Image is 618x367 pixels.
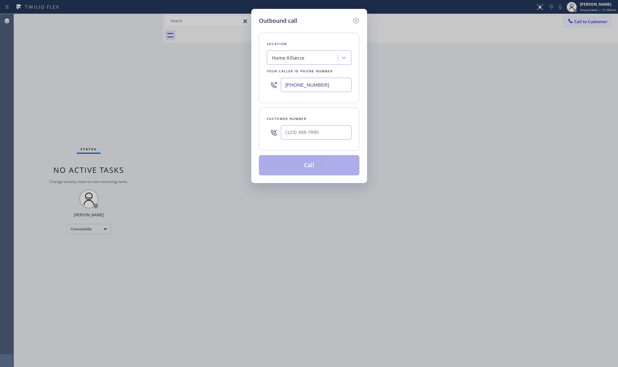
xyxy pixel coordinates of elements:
input: (123) 456-7890 [281,78,352,92]
div: Your caller id phone number [267,68,352,75]
button: Call [259,155,359,175]
div: Location [267,41,352,47]
input: (123) 456-7890 [281,125,352,140]
div: Customer number [267,115,352,122]
div: Home Alliance [272,54,305,62]
h5: Outbound call [259,16,297,25]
